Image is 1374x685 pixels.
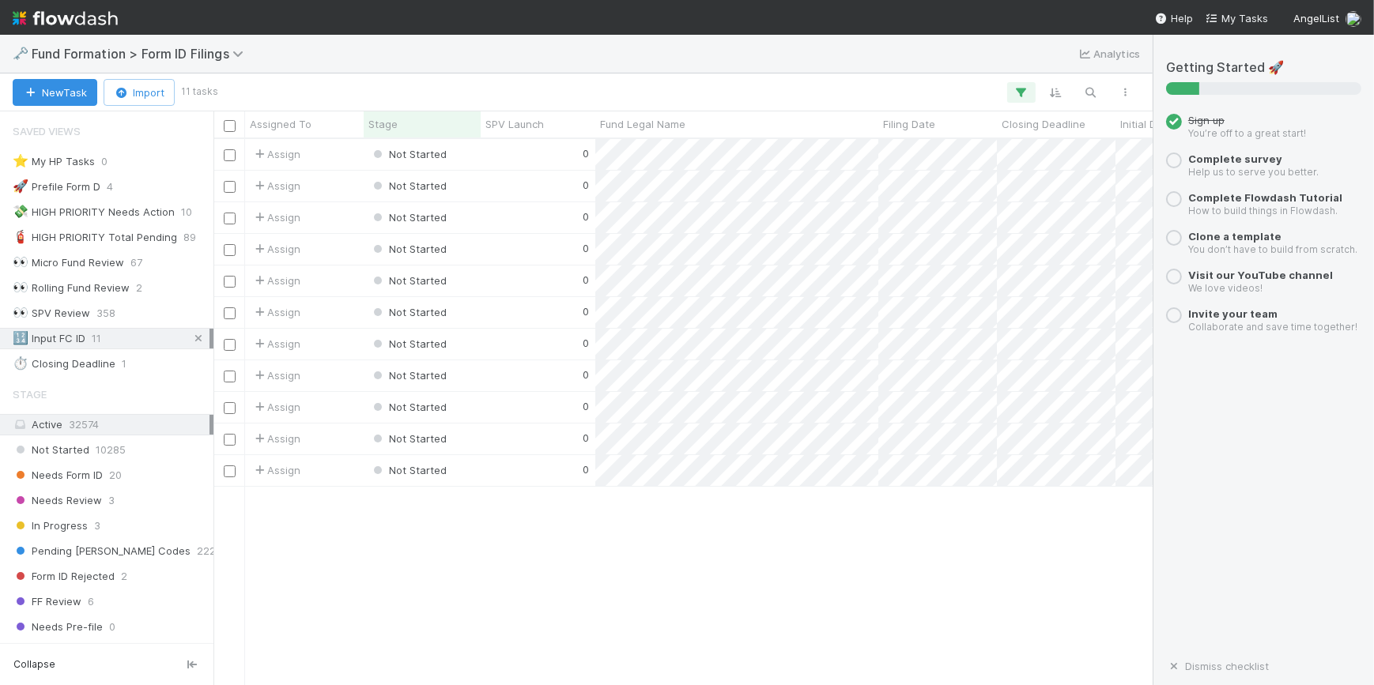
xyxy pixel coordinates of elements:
span: 3 [94,516,100,536]
div: Not Started [370,178,447,194]
span: 💸 [13,205,28,218]
div: Rolling Fund Review [13,278,130,298]
span: Assign [251,304,300,320]
div: Micro Fund Review [13,253,124,273]
input: Toggle Row Selected [224,434,236,446]
div: 0 [583,398,589,414]
button: Import [104,79,175,106]
span: Needs Amendment [13,642,126,662]
span: Closing Deadline [1002,116,1085,132]
span: 32574 [69,418,99,431]
div: Not Started [370,304,447,320]
div: SPV Review [13,303,90,323]
div: Not Started [370,273,447,288]
span: Form ID Rejected [13,566,115,586]
span: 3 [108,491,115,510]
span: Not Started [370,148,447,160]
a: Visit our YouTube channel [1188,269,1333,281]
span: 10 [181,202,192,222]
span: FF Review [13,592,81,612]
span: SPV Launch [485,116,544,132]
span: 🗝️ [13,47,28,60]
span: Assign [251,209,300,225]
div: 0 [583,303,589,319]
span: Fund Legal Name [600,116,685,132]
div: My HP Tasks [13,152,95,171]
span: Not Started [370,432,447,445]
span: 222 [197,541,216,561]
div: Input FC ID [13,329,85,348]
img: avatar_7d33b4c2-6dd7-4bf3-9761-6f087fa0f5c6.png [1346,11,1361,27]
span: ⭐ [13,154,28,167]
span: Not Started [370,369,447,382]
div: 0 [583,272,589,288]
span: 🚀 [13,179,28,193]
div: Help [1155,10,1193,26]
span: 👀 [13,280,28,294]
small: How to build things in Flowdash. [1188,205,1338,216]
span: 67 [130,253,142,273]
small: Help us to serve you better. [1188,166,1319,178]
span: Fund Formation > Form ID Filings [32,46,251,62]
div: 0 [583,240,589,256]
span: Assign [251,146,300,162]
span: ⏱️ [13,356,28,370]
span: In Progress [13,516,88,536]
span: 89 [183,228,196,247]
span: 0 [101,152,108,171]
span: Needs Form ID [13,465,103,485]
span: Saved Views [13,115,81,147]
span: Not Started [370,211,447,224]
div: Active [13,415,209,435]
div: Not Started [370,209,447,225]
span: Not Started [370,306,447,318]
span: Assign [251,367,300,383]
input: Toggle Row Selected [224,307,236,319]
a: Clone a template [1188,230,1282,243]
span: Not Started [370,243,447,255]
span: 20 [109,465,122,485]
span: Assign [251,178,300,194]
div: Assign [251,431,300,446]
span: AngelList [1293,12,1339,24]
span: Needs Review [13,491,102,510]
h5: Getting Started 🚀 [1166,60,1361,76]
span: Not Started [370,337,447,350]
span: Stage [13,378,47,410]
div: HIGH PRIORITY Needs Action [13,202,175,222]
span: Not Started [370,401,447,413]
a: Invite your team [1188,307,1278,320]
span: 2 [136,278,142,298]
span: 2 [121,566,127,586]
span: Needs Pre-file [13,617,103,637]
span: 11 [92,329,101,348]
div: Not Started [370,241,447,257]
a: Complete Flowdash Tutorial [1188,191,1342,204]
div: Not Started [370,336,447,352]
small: Collaborate and save time together! [1188,321,1357,333]
small: You don’t have to build from scratch. [1188,243,1357,255]
span: 10285 [96,440,126,460]
span: Assign [251,399,300,415]
span: Assign [251,273,300,288]
span: Initial DRI [1120,116,1165,132]
span: 1 [133,642,138,662]
span: 👀 [13,255,28,269]
div: 0 [583,145,589,161]
div: 0 [583,335,589,351]
span: Assign [251,462,300,478]
button: NewTask [13,79,97,106]
div: Assign [251,241,300,257]
div: Not Started [370,431,447,446]
a: Complete survey [1188,152,1282,165]
span: 🔢 [13,331,28,344]
span: 👀 [13,306,28,319]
